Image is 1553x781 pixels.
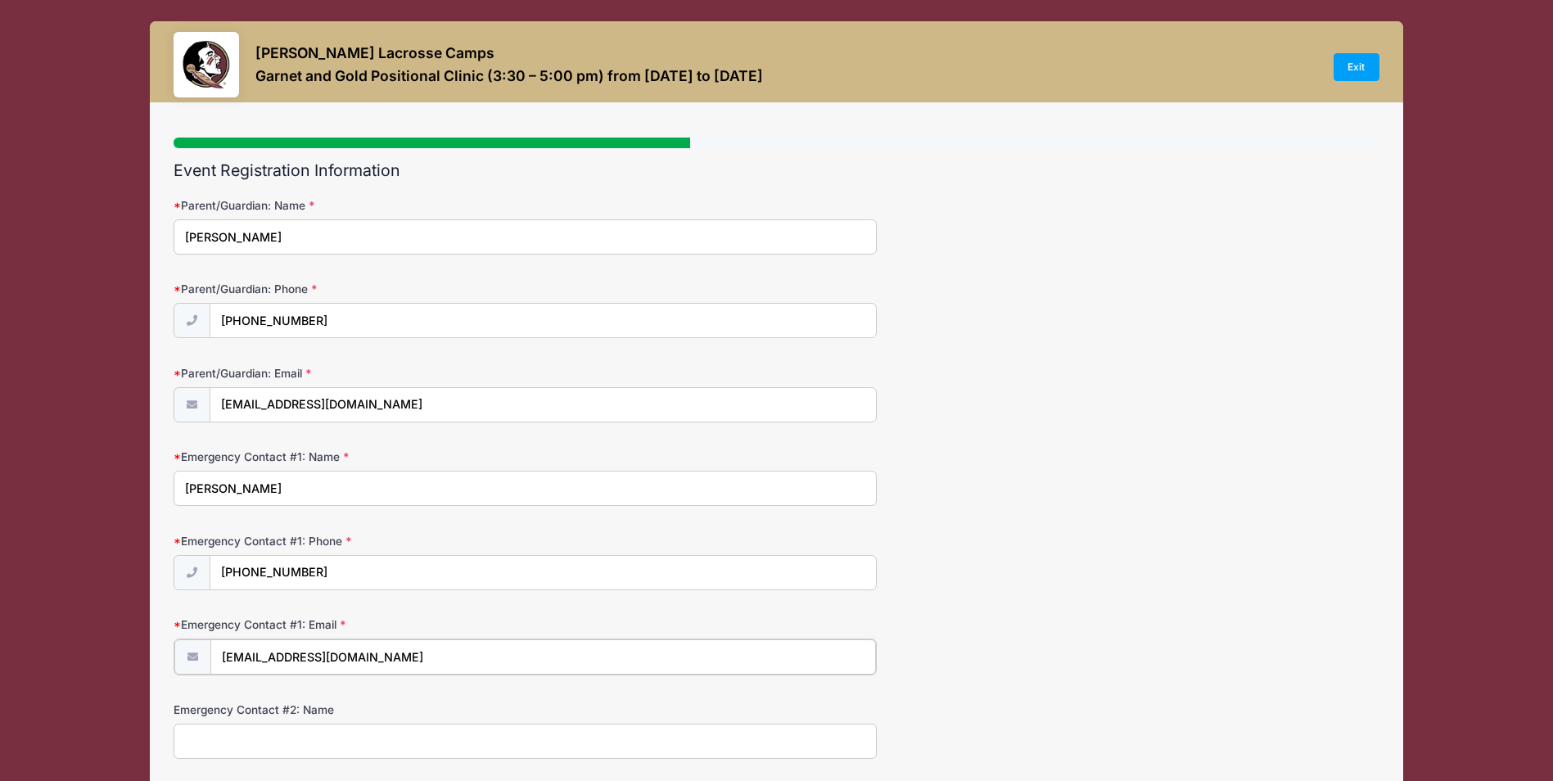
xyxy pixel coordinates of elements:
label: Emergency Contact #2: Name [174,702,576,718]
h2: Event Registration Information [174,161,1379,180]
input: email@email.com [210,639,877,675]
label: Parent/Guardian: Email [174,365,576,381]
label: Parent/Guardian: Phone [174,281,576,297]
h3: Garnet and Gold Positional Clinic (3:30 – 5:00 pm) from [DATE] to [DATE] [255,67,763,84]
h3: [PERSON_NAME] Lacrosse Camps [255,44,763,61]
label: Emergency Contact #1: Email [174,616,576,633]
input: email@email.com [210,387,878,422]
a: Exit [1334,53,1379,81]
input: (xxx) xxx-xxxx [210,555,878,590]
label: Emergency Contact #1: Phone [174,533,576,549]
input: (xxx) xxx-xxxx [210,303,878,338]
label: Parent/Guardian: Name [174,197,576,214]
label: Emergency Contact #1: Name [174,449,576,465]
